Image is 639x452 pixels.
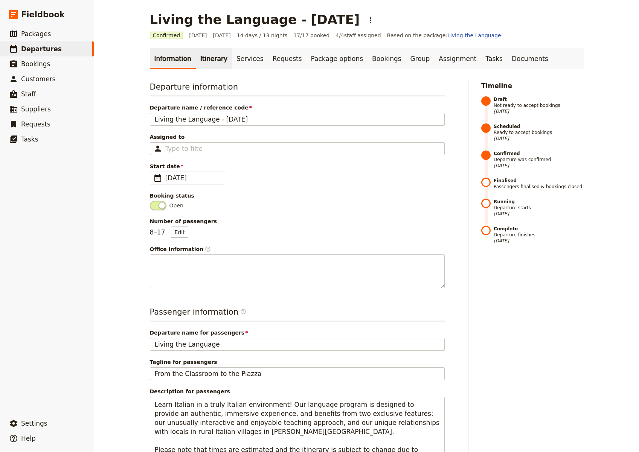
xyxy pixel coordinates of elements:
span: [DATE] [494,163,584,169]
h3: Passenger information [150,306,445,321]
a: Documents [507,48,553,69]
span: Office information [150,245,445,253]
strong: Complete [494,226,584,232]
span: Not ready to accept bookings [494,96,584,114]
strong: Draft [494,96,584,102]
input: Assigned to [165,144,203,153]
a: Living the Language [447,32,501,38]
input: Departure name / reference code [150,113,445,126]
span: Departures [21,45,62,53]
span: Tagline for passengers [150,358,445,366]
strong: Confirmed [494,151,584,157]
span: 14 days / 13 nights [237,32,288,39]
strong: Scheduled [494,123,584,129]
span: 17/17 booked [293,32,329,39]
button: Number of passengers8–17 [171,227,188,238]
span: [DATE] [494,238,584,244]
span: Based on the package: [387,32,501,39]
a: Group [406,48,435,69]
span: Fieldbook [21,9,65,20]
a: Services [232,48,268,69]
span: ​ [205,246,211,252]
span: Tasks [21,135,38,143]
span: [DATE] [494,135,584,142]
strong: Running [494,199,584,205]
span: ​ [240,309,246,315]
span: Packages [21,30,51,38]
input: Departure name for passengers [150,338,445,351]
textarea: Office information​ [150,254,445,288]
a: Itinerary [196,48,232,69]
span: 4 / 4 staff assigned [336,32,381,39]
span: Bookings [21,60,50,68]
span: Departure name / reference code [150,104,445,111]
span: Staff [21,90,36,98]
span: Departure was confirmed [494,151,584,169]
a: Tasks [481,48,507,69]
span: Departure finishes [494,226,584,244]
span: Description for passengers [150,388,445,395]
div: Booking status [150,192,445,199]
p: 8 – 17 [150,227,188,238]
span: Open [169,202,183,209]
span: Requests [21,120,50,128]
span: ​ [240,309,246,318]
h1: Living the Language - [DATE] [150,12,360,27]
span: [DATE] [494,108,584,114]
button: Actions [364,14,377,27]
a: Assignment [434,48,481,69]
span: Confirmed [150,32,183,39]
span: Customers [21,75,55,83]
span: Ready to accept bookings [494,123,584,142]
span: Departure name for passengers [150,329,445,336]
input: Tagline for passengers [150,367,445,380]
span: ​ [153,173,162,183]
span: Settings [21,420,47,427]
span: Number of passengers [150,218,445,225]
strong: Finalised [494,178,584,184]
span: Suppliers [21,105,51,113]
span: Departure starts [494,199,584,217]
span: [DATE] – [DATE] [189,32,231,39]
span: Assigned to [150,133,445,141]
a: Bookings [368,48,406,69]
a: Information [150,48,196,69]
span: Help [21,435,36,442]
h2: Timeline [481,81,584,90]
span: [DATE] [494,211,584,217]
a: Requests [268,48,307,69]
span: Start date [150,163,445,170]
h3: Departure information [150,81,445,96]
span: [DATE] [165,173,220,183]
a: Package options [307,48,368,69]
span: Passengers finalised & bookings closed [494,178,584,190]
